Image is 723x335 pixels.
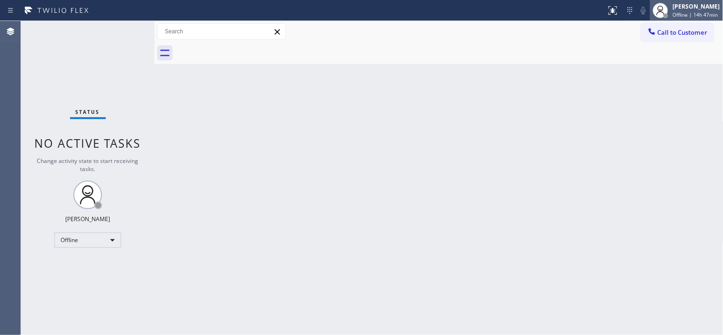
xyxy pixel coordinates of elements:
[673,11,718,18] span: Offline | 14h 47min
[76,109,100,115] span: Status
[641,23,714,41] button: Call to Customer
[158,24,285,39] input: Search
[637,4,650,17] button: Mute
[37,157,139,173] span: Change activity state to start receiving tasks.
[658,28,708,37] span: Call to Customer
[65,215,110,223] div: [PERSON_NAME]
[673,2,720,10] div: [PERSON_NAME]
[35,135,141,151] span: No active tasks
[54,233,121,248] div: Offline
